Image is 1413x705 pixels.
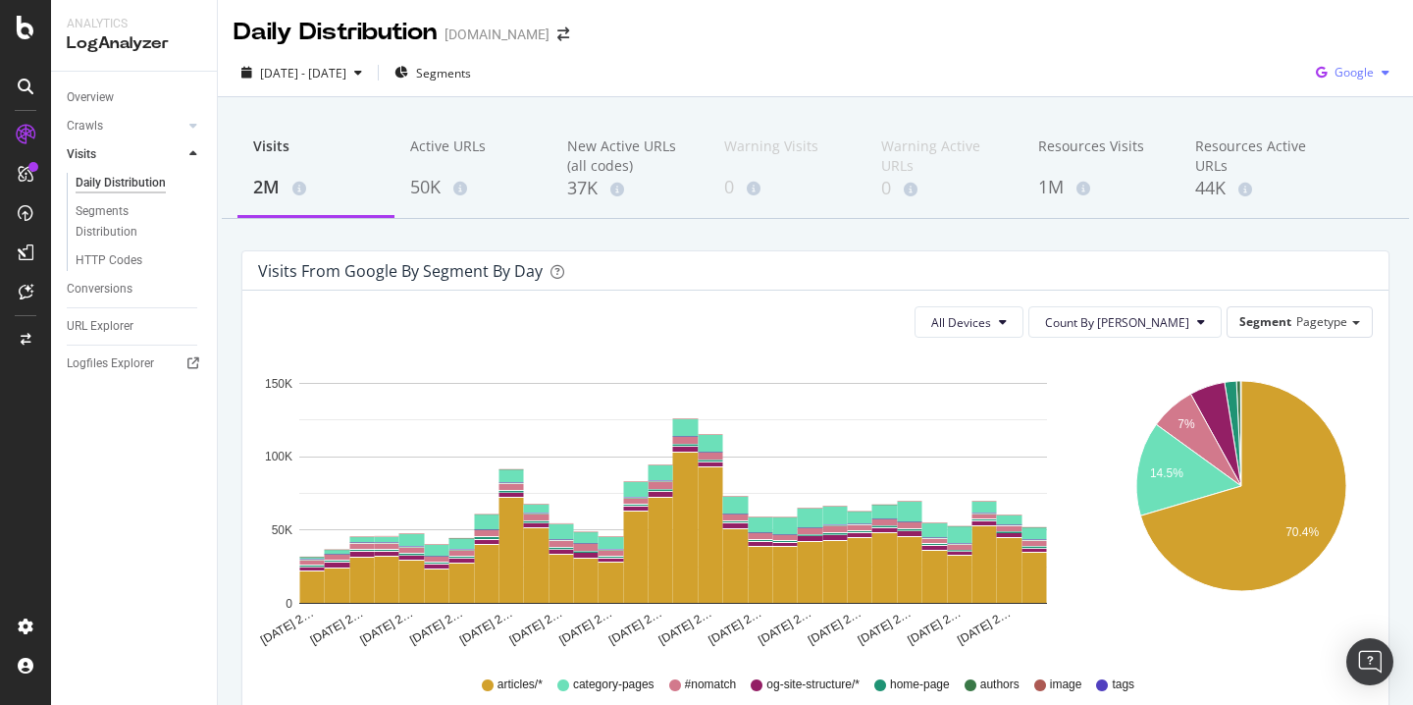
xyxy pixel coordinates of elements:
[265,377,292,391] text: 150K
[272,523,292,537] text: 50K
[67,279,132,299] div: Conversions
[1177,417,1195,431] text: 7%
[685,677,737,693] span: #nomatch
[253,136,379,174] div: Visits
[260,65,346,81] span: [DATE] - [DATE]
[258,261,543,281] div: Visits from google by Segment by Day
[265,451,292,464] text: 100K
[557,27,569,41] div: arrow-right-arrow-left
[1195,136,1321,176] div: Resources Active URLs
[1150,466,1183,480] text: 14.5%
[1109,353,1373,648] svg: A chart.
[1112,677,1134,693] span: tags
[931,314,991,331] span: All Devices
[1045,314,1189,331] span: Count By Day
[1285,525,1319,539] text: 70.4%
[234,16,437,49] div: Daily Distribution
[567,136,693,176] div: New Active URLs (all codes)
[67,32,201,55] div: LogAnalyzer
[1296,313,1347,330] span: Pagetype
[445,25,549,44] div: [DOMAIN_NAME]
[881,176,1007,201] div: 0
[724,175,850,200] div: 0
[76,173,203,193] a: Daily Distribution
[76,250,142,271] div: HTTP Codes
[890,677,950,693] span: home-page
[67,116,183,136] a: Crawls
[416,65,471,81] span: Segments
[258,353,1089,648] svg: A chart.
[76,173,166,193] div: Daily Distribution
[881,136,1007,176] div: Warning Active URLs
[67,316,203,337] a: URL Explorer
[980,677,1020,693] span: authors
[286,597,292,611] text: 0
[766,677,860,693] span: og-site-structure/*
[67,87,114,108] div: Overview
[573,677,654,693] span: category-pages
[67,116,103,136] div: Crawls
[253,175,379,200] div: 2M
[1334,64,1374,81] span: Google
[1239,313,1291,330] span: Segment
[567,176,693,201] div: 37K
[1028,306,1222,338] button: Count By [PERSON_NAME]
[497,677,543,693] span: articles/*
[724,136,850,174] div: Warning Visits
[76,250,203,271] a: HTTP Codes
[76,201,203,243] a: Segments Distribution
[67,279,203,299] a: Conversions
[1346,638,1393,685] div: Open Intercom Messenger
[387,57,479,88] button: Segments
[76,201,184,243] div: Segments Distribution
[1050,677,1082,693] span: image
[410,175,536,200] div: 50K
[410,136,536,174] div: Active URLs
[67,353,154,374] div: Logfiles Explorer
[67,316,133,337] div: URL Explorer
[67,144,96,165] div: Visits
[67,144,183,165] a: Visits
[234,57,370,88] button: [DATE] - [DATE]
[915,306,1023,338] button: All Devices
[67,87,203,108] a: Overview
[1308,57,1397,88] button: Google
[1195,176,1321,201] div: 44K
[67,16,201,32] div: Analytics
[1038,175,1164,200] div: 1M
[1038,136,1164,174] div: Resources Visits
[67,353,203,374] a: Logfiles Explorer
